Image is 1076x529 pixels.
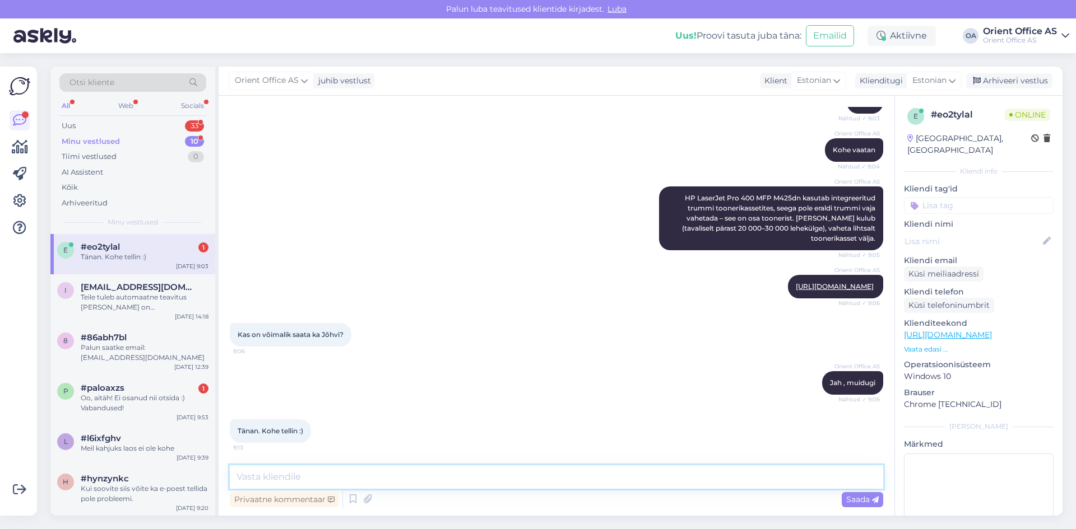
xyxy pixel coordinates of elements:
[64,286,67,294] span: i
[682,194,877,242] span: HP LaserJet Pro 400 MFP M425dn kasutab integreeritud trummi toonerikassetites, seega pole eraldi ...
[834,362,880,371] span: Orient Office AS
[904,359,1054,371] p: Operatsioonisüsteem
[931,108,1005,121] div: # eo2tylal
[174,363,208,371] div: [DATE] 12:39
[185,120,204,132] div: 33
[904,255,1054,266] p: Kliendi email
[233,347,275,355] span: 9:06
[868,26,936,46] div: Aktiivne
[62,151,117,162] div: Tiimi vestlused
[833,146,875,154] span: Kohe vaatan
[904,317,1054,329] p: Klienditeekond
[69,77,114,88] span: Otsi kliente
[904,197,1054,214] input: Lisa tag
[63,246,68,254] span: e
[81,433,121,443] span: #l6ixfghv
[838,251,880,259] span: Nähtud ✓ 9:05
[81,393,208,413] div: Oo, aitäh! Ei osanud nii otsida :) Vabandused!
[81,252,208,262] div: Tänan. Kohe tellin :)
[846,494,879,504] span: Saada
[604,4,630,14] span: Luba
[830,378,875,387] span: Jah , muidugi
[9,76,30,97] img: Askly Logo
[81,343,208,363] div: Palun saatke email: [EMAIL_ADDRESS][DOMAIN_NAME]
[230,492,339,507] div: Privaatne kommentaar
[912,74,947,87] span: Estonian
[904,183,1054,195] p: Kliendi tag'id
[904,286,1054,298] p: Kliendi telefon
[81,383,124,393] span: #paloaxzs
[1005,109,1050,121] span: Online
[838,114,880,123] span: Nähtud ✓ 9:03
[116,99,136,113] div: Web
[238,330,344,339] span: Kas on võimalik saata ka Jõhvi?
[81,292,208,312] div: Teile tuleb automaatne teavitus [PERSON_NAME] on [PERSON_NAME]
[838,162,880,171] span: Nähtud ✓ 9:04
[966,73,1052,88] div: Arhiveeri vestlus
[905,235,1041,247] input: Lisa nimi
[904,344,1054,354] p: Vaata edasi ...
[59,99,72,113] div: All
[64,437,68,446] span: l
[838,395,880,404] span: Nähtud ✓ 9:06
[63,387,68,395] span: p
[108,217,158,227] span: Minu vestlused
[904,399,1054,410] p: Chrome [TECHNICAL_ID]
[188,151,204,162] div: 0
[175,312,208,321] div: [DATE] 14:18
[834,177,880,186] span: Orient Office AS
[760,75,787,87] div: Klient
[913,112,918,120] span: e
[904,330,992,340] a: [URL][DOMAIN_NAME]
[177,453,208,462] div: [DATE] 9:39
[179,99,206,113] div: Socials
[177,413,208,422] div: [DATE] 9:53
[796,282,874,291] a: [URL][DOMAIN_NAME]
[62,136,120,147] div: Minu vestlused
[176,504,208,512] div: [DATE] 9:20
[797,74,831,87] span: Estonian
[855,75,903,87] div: Klienditugi
[904,422,1054,432] div: [PERSON_NAME]
[834,266,880,274] span: Orient Office AS
[62,167,103,178] div: AI Assistent
[983,36,1057,45] div: Orient Office AS
[904,298,994,313] div: Küsi telefoninumbrit
[904,218,1054,230] p: Kliendi nimi
[198,242,208,252] div: 1
[838,299,880,307] span: Nähtud ✓ 9:06
[62,120,76,132] div: Uus
[983,27,1057,36] div: Orient Office AS
[81,282,197,292] span: iljinaa@bk.ru
[904,387,1054,399] p: Brauser
[675,29,801,43] div: Proovi tasuta juba täna:
[81,484,208,504] div: Kui soovite siis võite ka e-poest tellida pole probleemi.
[904,266,984,282] div: Küsi meiliaadressi
[963,28,978,44] div: OA
[198,383,208,394] div: 1
[904,438,1054,450] p: Märkmed
[238,427,303,435] span: Tänan. Kohe tellin :)
[62,182,78,193] div: Kõik
[904,371,1054,382] p: Windows 10
[185,136,204,147] div: 10
[81,242,120,252] span: #eo2tylal
[81,474,129,484] span: #hynzynkc
[983,27,1069,45] a: Orient Office ASOrient Office AS
[834,129,880,138] span: Orient Office AS
[806,25,854,46] button: Emailid
[233,443,275,452] span: 9:13
[907,133,1031,156] div: [GEOGRAPHIC_DATA], [GEOGRAPHIC_DATA]
[235,74,299,87] span: Orient Office AS
[63,336,68,345] span: 8
[176,262,208,270] div: [DATE] 9:03
[81,443,208,453] div: Meil kahjuks laos ei ole kohe
[675,30,697,41] b: Uus!
[81,333,127,343] span: #86abh7bl
[314,75,371,87] div: juhib vestlust
[63,477,68,486] span: h
[904,166,1054,176] div: Kliendi info
[62,198,108,209] div: Arhiveeritud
